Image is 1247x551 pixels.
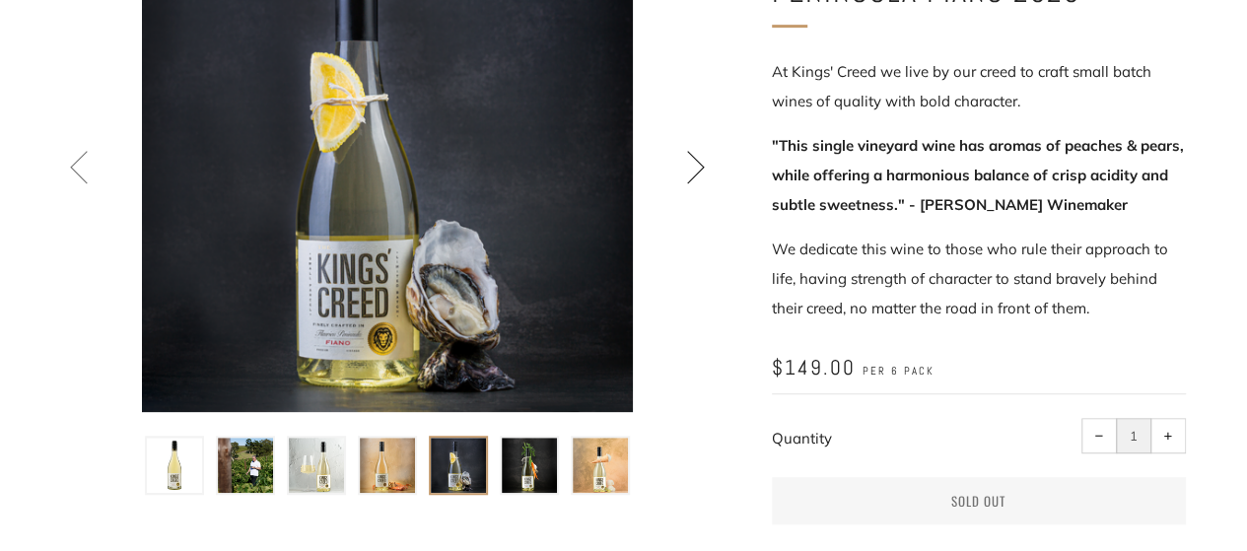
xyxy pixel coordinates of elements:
img: Load image into Gallery viewer, The Kings&#39; Creed Fleurieu Peninsula Fiano 2023 [360,438,415,493]
span: Sold Out [951,491,1005,511]
p: At Kings' Creed we live by our creed to craft small batch wines of quality with bold character. [772,57,1186,116]
img: Load image into Gallery viewer, The Kings&#39; Creed Fleurieu Peninsula Fiano 2023 [147,438,202,493]
img: Load image into Gallery viewer, The Kings&#39; Creed Fleurieu Peninsula Fiano 2023 [502,438,557,493]
img: Load image into Gallery viewer, The Kings&#39; Creed Fleurieu Peninsula Fiano 2023 [573,438,628,493]
input: quantity [1116,418,1151,453]
span: $149.00 [772,354,856,380]
span: We dedicate this wine to those who rule their approach to life, having strength of character to s... [772,240,1168,317]
label: Quantity [772,429,832,448]
img: Load image into Gallery viewer, The Kings&#39; Creed Fleurieu Peninsula Fiano 2023 [218,438,273,493]
span: − [1094,432,1103,441]
span: per 6 pack [863,364,935,379]
strong: "This single vineyard wine has aromas of peaches & pears, while offering a harmonious balance of ... [772,136,1184,214]
button: Sold Out [772,477,1186,524]
img: Load image into Gallery viewer, The Kings&#39; Creed Fleurieu Peninsula Fiano 2023 [289,438,344,493]
button: Load image into Gallery viewer, The Kings&#39; Creed Fleurieu Peninsula Fiano 2023 [429,436,488,495]
span: + [1163,432,1172,441]
img: Load image into Gallery viewer, The Kings&#39; Creed Fleurieu Peninsula Fiano 2023 [431,438,486,493]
